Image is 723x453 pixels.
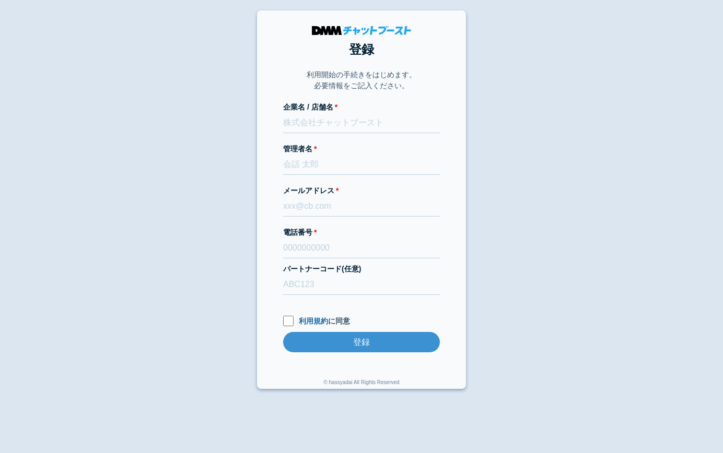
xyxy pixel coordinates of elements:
input: xxx@cb.com [283,196,440,217]
div: © hassyadai All Rights Reserved [323,378,399,389]
label: 管理者名 [283,144,440,154]
label: に同意 [283,316,440,327]
input: ABC123 [283,275,440,295]
input: 0000000000 [283,238,440,258]
a: 利用規約 [299,317,328,325]
input: 会話 太郎 [283,154,440,175]
img: DMMチャットブースト [312,26,411,35]
p: 利用開始の手続きをはじめます。 必要情報をご記入ください。 [307,69,416,91]
h1: 登録 [283,40,440,59]
input: 利用規約に同意 [283,316,294,326]
input: 登録 [283,332,440,352]
label: パートナーコード(任意) [283,264,440,275]
label: 電話番号 [283,227,440,238]
label: 企業名 / 店舗名 [283,102,440,113]
label: メールアドレス [283,185,440,196]
input: 株式会社チャットブースト [283,113,440,133]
